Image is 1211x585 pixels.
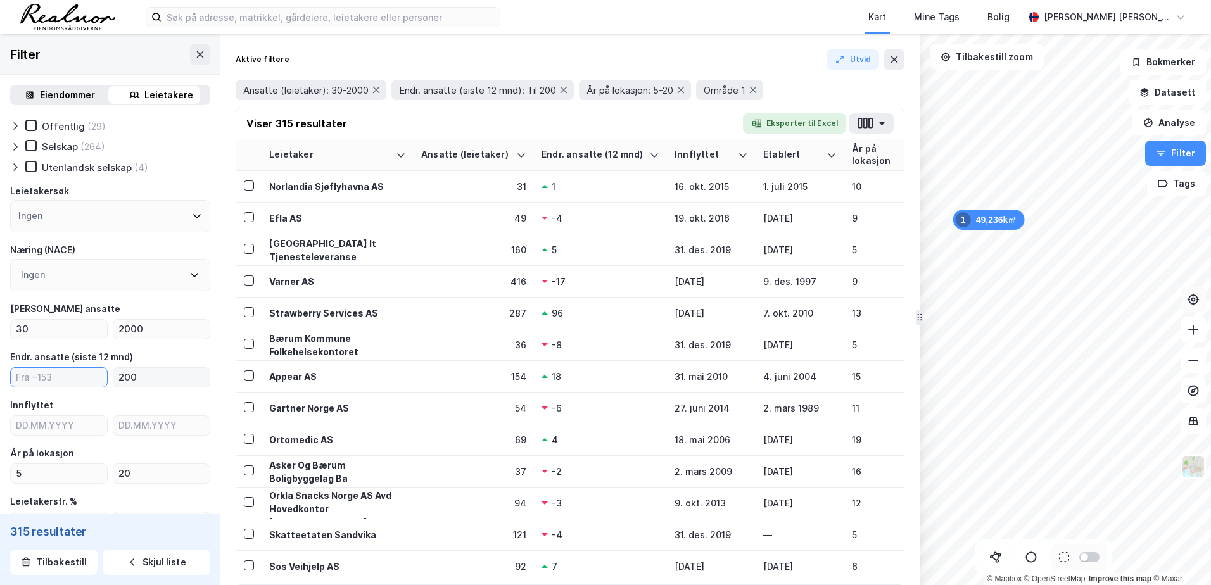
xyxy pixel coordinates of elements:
[675,496,748,510] div: 9. okt. 2013
[10,44,41,65] div: Filter
[421,560,526,573] div: 92
[675,560,748,573] div: [DATE]
[236,54,289,65] div: Aktive filtere
[763,306,837,320] div: 7. okt. 2010
[852,211,919,225] div: 9
[763,180,837,193] div: 1. juli 2015
[675,180,748,193] div: 16. okt. 2015
[763,243,837,256] div: [DATE]
[852,143,904,167] div: År på lokasjon
[956,212,971,227] div: 1
[10,242,75,258] div: Næring (NACE)
[1024,574,1086,583] a: OpenStreetMap
[269,458,406,485] div: Asker Og Bærum Boligbyggelag Ba
[113,416,210,435] input: DD.MM.YYYY
[675,338,748,351] div: 31. des. 2019
[827,49,880,70] button: Utvid
[704,84,745,96] span: Område 1
[10,398,53,413] div: Innflyttet
[852,433,919,446] div: 19
[269,149,391,161] div: Leietaker
[269,401,406,415] div: Gartner Norge AS
[1129,80,1206,105] button: Datasett
[134,161,148,173] div: (4)
[763,211,837,225] div: [DATE]
[269,306,406,320] div: Strawberry Services AS
[763,370,837,383] div: 4. juni 2004
[763,465,837,478] div: [DATE]
[914,9,960,25] div: Mine Tags
[113,368,210,387] input: Til 144
[675,401,748,415] div: 27. juni 2014
[421,465,526,478] div: 37
[552,243,557,256] div: 5
[269,237,406,263] div: [GEOGRAPHIC_DATA] It Tjenesteleveranse
[675,433,748,446] div: 18. mai 2006
[1148,524,1211,585] div: Kontrollprogram for chat
[10,446,74,461] div: År på lokasjon
[20,4,115,30] img: realnor-logo.934646d98de889bb5806.png
[1147,171,1206,196] button: Tags
[552,401,562,415] div: -6
[763,338,837,351] div: [DATE]
[552,275,566,288] div: -17
[552,211,562,225] div: -4
[113,464,210,483] input: Til 19
[1181,455,1205,479] img: Z
[144,87,193,103] div: Leietakere
[11,368,107,387] input: Fra −153
[269,560,406,573] div: Sos Veihjelp AS
[675,370,748,383] div: 31. mai 2010
[852,370,919,383] div: 15
[868,9,886,25] div: Kart
[421,401,526,415] div: 54
[269,332,406,358] div: Bærum Kommune Folkehelsekontoret
[763,149,821,161] div: Etablert
[675,528,748,541] div: 31. des. 2019
[852,528,919,541] div: 5
[10,349,133,365] div: Endr. ansatte (siste 12 mnd)
[987,574,1022,583] a: Mapbox
[1120,49,1206,75] button: Bokmerker
[1089,574,1151,583] a: Improve this map
[552,338,562,351] div: -8
[421,275,526,288] div: 416
[1148,524,1211,585] iframe: Chat Widget
[11,320,107,339] input: Fra 30
[11,416,107,435] input: DD.MM.YYYY
[763,528,837,541] div: —
[852,560,919,573] div: 6
[399,84,556,96] span: Endr. ansatte (siste 12 mnd): Til 200
[269,528,406,541] div: Skatteetaten Sandvika
[42,120,85,132] div: Offentlig
[421,149,511,161] div: Ansatte (leietaker)
[675,275,748,288] div: [DATE]
[852,496,919,510] div: 12
[421,496,526,510] div: 94
[552,560,557,573] div: 7
[763,496,837,510] div: [DATE]
[421,180,526,193] div: 31
[42,161,132,173] div: Utenlandsk selskap
[552,180,555,193] div: 1
[552,306,563,320] div: 96
[852,275,919,288] div: 9
[852,306,919,320] div: 13
[11,512,107,531] input: Fra %
[421,433,526,446] div: 69
[269,211,406,225] div: Efla AS
[21,267,45,282] div: Ingen
[421,370,526,383] div: 154
[103,550,210,575] button: Skjul liste
[987,9,1010,25] div: Bolig
[10,524,210,539] div: 315 resultater
[1132,110,1206,135] button: Analyse
[552,370,561,383] div: 18
[1044,9,1170,25] div: [PERSON_NAME] [PERSON_NAME]
[675,149,733,161] div: Innflyttet
[586,84,673,96] span: År på lokasjon: 5-20
[421,528,526,541] div: 121
[10,184,69,199] div: Leietakersøk
[269,275,406,288] div: Varner AS
[10,550,98,575] button: Tilbakestill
